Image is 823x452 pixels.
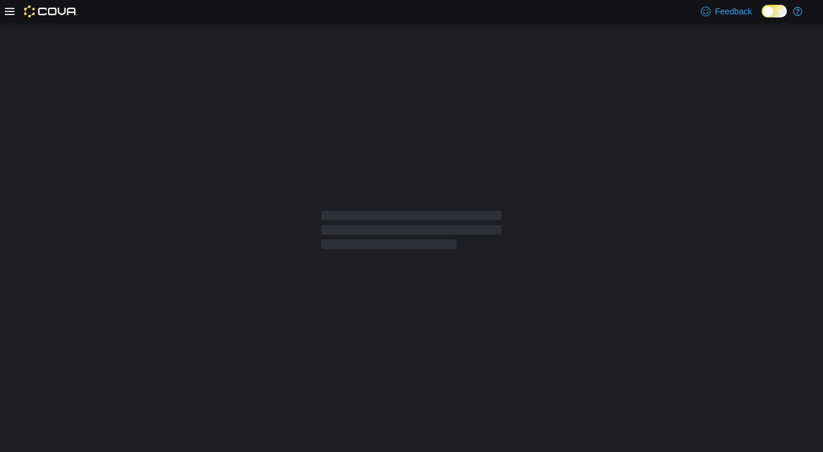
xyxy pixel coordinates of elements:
img: Cova [24,5,78,17]
span: Loading [321,213,502,252]
span: Feedback [715,5,752,17]
input: Dark Mode [762,5,787,17]
span: Dark Mode [762,17,762,18]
